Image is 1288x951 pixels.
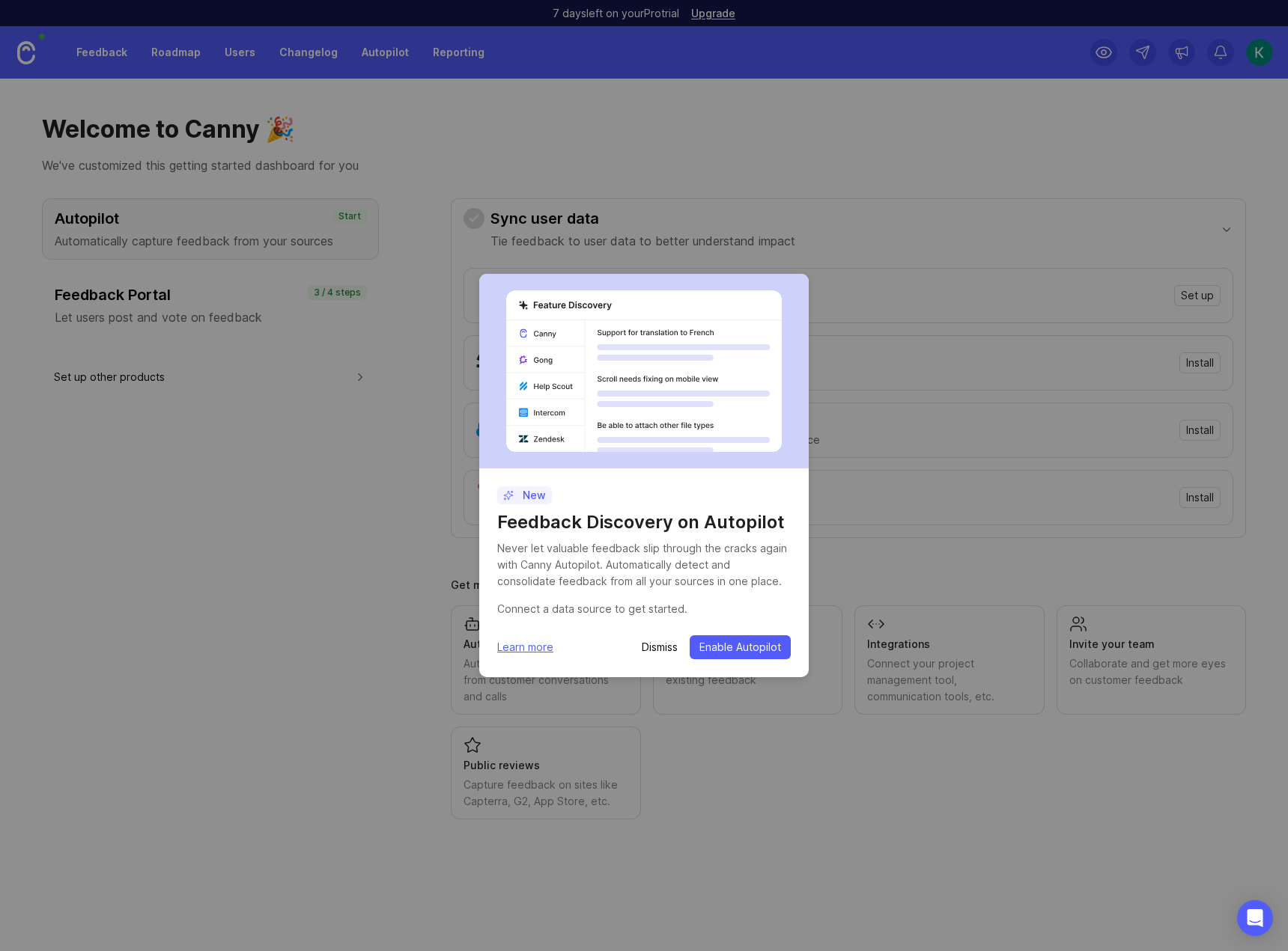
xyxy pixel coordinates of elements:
button: Dismiss [642,640,678,655]
span: Enable Autopilot [699,640,781,655]
div: Connect a data source to get started. [497,601,791,617]
button: Enable Autopilot [690,635,791,659]
a: Learn more [497,639,553,655]
p: New [503,488,546,503]
img: autopilot-456452bdd303029aca878276f8eef889.svg [506,290,782,452]
div: Never let valuable feedback slip through the cracks again with Canny Autopilot. Automatically det... [497,540,791,590]
div: Open Intercom Messenger [1237,900,1273,936]
h1: Feedback Discovery on Autopilot [497,510,791,534]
